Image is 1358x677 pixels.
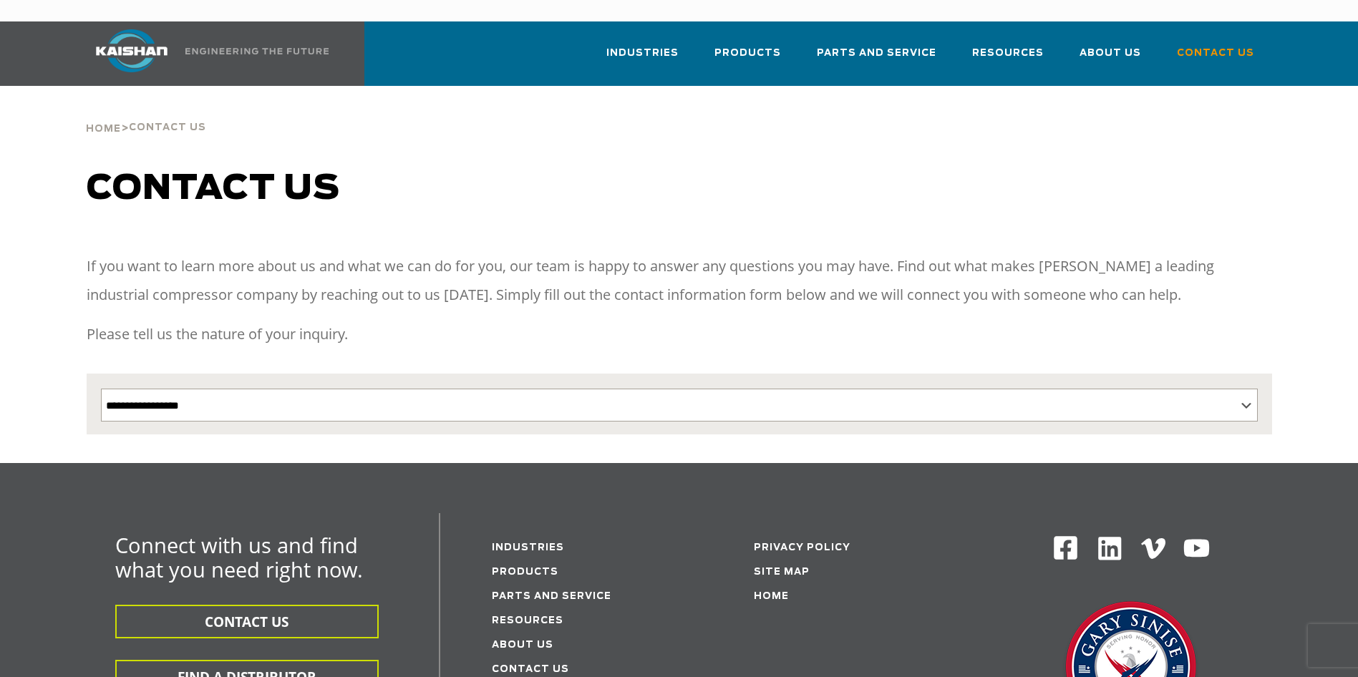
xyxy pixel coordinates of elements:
[714,34,781,83] a: Products
[606,45,679,62] span: Industries
[78,29,185,72] img: kaishan logo
[86,86,206,140] div: >
[492,568,558,577] a: Products
[714,45,781,62] span: Products
[1177,45,1254,62] span: Contact Us
[817,34,936,83] a: Parts and Service
[492,616,563,625] a: Resources
[78,21,331,86] a: Kaishan USA
[817,45,936,62] span: Parts and Service
[185,48,329,54] img: Engineering the future
[606,34,679,83] a: Industries
[1080,45,1141,62] span: About Us
[1183,535,1211,562] img: Youtube
[492,543,564,552] a: Industries
[492,641,553,650] a: About Us
[115,605,379,638] button: CONTACT US
[754,592,789,601] a: Home
[972,45,1044,62] span: Resources
[87,320,1272,349] p: Please tell us the nature of your inquiry.
[86,122,121,135] a: Home
[972,34,1044,83] a: Resources
[1177,34,1254,83] a: Contact Us
[115,531,363,583] span: Connect with us and find what you need right now.
[754,543,850,552] a: Privacy Policy
[86,125,121,134] span: Home
[754,568,810,577] a: Site Map
[492,665,569,674] a: Contact Us
[1080,34,1141,83] a: About Us
[1096,535,1124,562] img: Linkedin
[129,123,206,132] span: Contact Us
[1141,538,1165,559] img: Vimeo
[87,172,340,206] span: Contact us
[1052,535,1079,561] img: Facebook
[492,592,611,601] a: Parts and service
[87,252,1272,309] p: If you want to learn more about us and what we can do for you, our team is happy to answer any qu...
